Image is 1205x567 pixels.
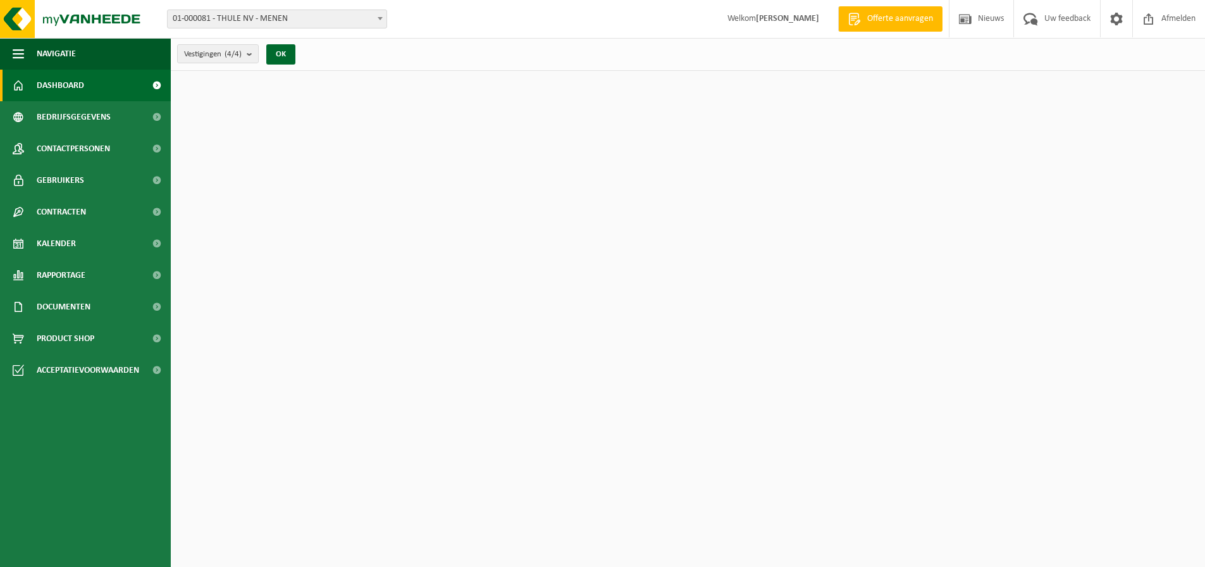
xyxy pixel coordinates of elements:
[37,323,94,354] span: Product Shop
[864,13,936,25] span: Offerte aanvragen
[225,50,242,58] count: (4/4)
[177,44,259,63] button: Vestigingen(4/4)
[37,259,85,291] span: Rapportage
[167,9,387,28] span: 01-000081 - THULE NV - MENEN
[37,133,110,165] span: Contactpersonen
[184,45,242,64] span: Vestigingen
[37,291,90,323] span: Documenten
[37,228,76,259] span: Kalender
[756,14,819,23] strong: [PERSON_NAME]
[37,165,84,196] span: Gebruikers
[37,38,76,70] span: Navigatie
[37,196,86,228] span: Contracten
[838,6,942,32] a: Offerte aanvragen
[37,101,111,133] span: Bedrijfsgegevens
[37,354,139,386] span: Acceptatievoorwaarden
[168,10,386,28] span: 01-000081 - THULE NV - MENEN
[37,70,84,101] span: Dashboard
[266,44,295,65] button: OK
